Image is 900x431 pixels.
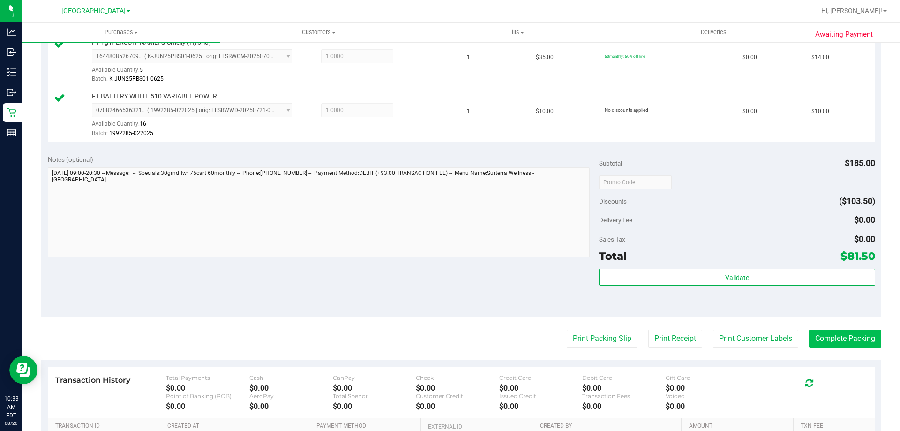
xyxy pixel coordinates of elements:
span: $14.00 [811,53,829,62]
p: 08/20 [4,420,18,427]
div: $0.00 [582,384,666,393]
button: Validate [599,269,875,286]
button: Print Packing Slip [567,330,637,348]
div: Transaction Fees [582,393,666,400]
span: Total [599,250,627,263]
div: $0.00 [499,384,583,393]
span: 1992285-022025 [109,130,153,136]
span: FT BATTERY WHITE 510 VARIABLE POWER [92,92,217,101]
span: 16 [140,121,146,127]
a: Purchases [22,23,220,42]
div: $0.00 [416,402,499,411]
span: Purchases [22,28,220,37]
p: 10:33 AM EDT [4,394,18,420]
span: $0.00 [742,107,757,116]
inline-svg: Retail [7,108,16,117]
span: $185.00 [845,158,875,168]
input: Promo Code [599,175,672,189]
inline-svg: Outbound [7,88,16,97]
div: Customer Credit [416,393,499,400]
span: Notes (optional) [48,156,93,163]
span: Batch: [92,76,108,82]
div: Total Spendr [333,393,416,400]
a: Payment Method [316,423,417,430]
inline-svg: Inbound [7,47,16,57]
span: Batch: [92,130,108,136]
span: 5 [140,67,143,73]
a: Customers [220,23,417,42]
div: $0.00 [416,384,499,393]
span: $0.00 [854,215,875,225]
span: [GEOGRAPHIC_DATA] [61,7,126,15]
div: $0.00 [499,402,583,411]
span: 1 [467,107,470,116]
inline-svg: Analytics [7,27,16,37]
div: $0.00 [582,402,666,411]
div: CanPay [333,374,416,381]
span: Deliveries [688,28,739,37]
span: Delivery Fee [599,216,632,224]
div: Debit Card [582,374,666,381]
span: $0.00 [742,53,757,62]
span: 60monthly: 60% off line [605,54,645,59]
span: Hi, [PERSON_NAME]! [821,7,882,15]
div: $0.00 [166,402,249,411]
div: $0.00 [666,384,749,393]
div: Check [416,374,499,381]
span: $0.00 [854,234,875,244]
inline-svg: Reports [7,128,16,137]
button: Complete Packing [809,330,881,348]
button: Print Receipt [648,330,702,348]
div: Gift Card [666,374,749,381]
span: Validate [725,274,749,281]
span: $81.50 [840,250,875,263]
div: Voided [666,393,749,400]
div: Point of Banking (POB) [166,393,249,400]
div: $0.00 [249,402,333,411]
span: $35.00 [536,53,554,62]
a: Txn Fee [801,423,864,430]
div: Credit Card [499,374,583,381]
span: No discounts applied [605,107,648,113]
div: $0.00 [166,384,249,393]
div: $0.00 [666,402,749,411]
span: Awaiting Payment [815,29,873,40]
span: $10.00 [811,107,829,116]
a: Transaction ID [55,423,157,430]
button: Print Customer Labels [713,330,798,348]
iframe: Resource center [9,356,37,384]
span: ($103.50) [839,196,875,206]
div: $0.00 [333,402,416,411]
div: Issued Credit [499,393,583,400]
inline-svg: Inventory [7,68,16,77]
span: Subtotal [599,159,622,167]
span: K-JUN25PBS01-0625 [109,76,164,82]
span: Discounts [599,193,627,210]
div: Available Quantity: [92,63,303,82]
a: Created At [167,423,305,430]
span: $10.00 [536,107,554,116]
a: Deliveries [615,23,812,42]
span: Sales Tax [599,235,625,243]
div: $0.00 [333,384,416,393]
div: Total Payments [166,374,249,381]
div: AeroPay [249,393,333,400]
div: Available Quantity: [92,117,303,136]
a: Created By [540,423,678,430]
div: Cash [249,374,333,381]
a: Amount [689,423,790,430]
span: Customers [220,28,417,37]
div: $0.00 [249,384,333,393]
